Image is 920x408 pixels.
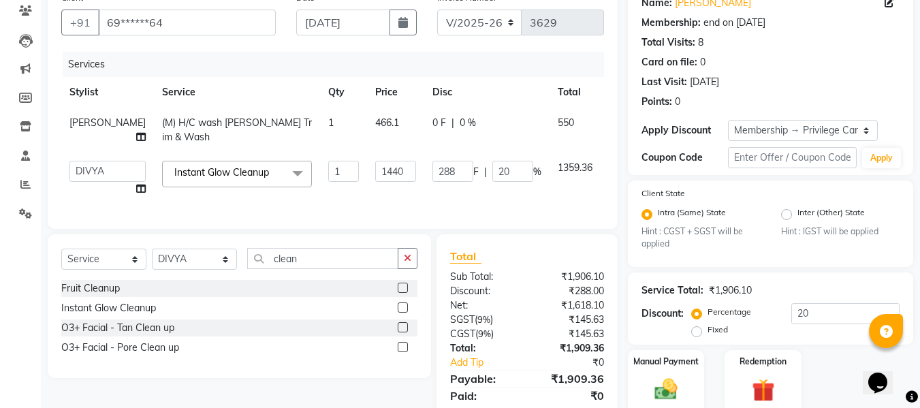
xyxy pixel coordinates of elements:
[745,376,782,404] img: _gift.svg
[863,354,906,394] iframe: chat widget
[703,16,765,30] div: end on [DATE]
[440,298,527,313] div: Net:
[781,225,900,238] small: Hint : IGST will be applied
[174,166,269,178] span: Instant Glow Cleanup
[527,388,614,404] div: ₹0
[641,283,703,298] div: Service Total:
[527,284,614,298] div: ₹288.00
[527,298,614,313] div: ₹1,618.10
[641,55,697,69] div: Card on file:
[527,327,614,341] div: ₹145.63
[440,341,527,356] div: Total:
[633,356,699,368] label: Manual Payment
[440,284,527,298] div: Discount:
[484,165,487,179] span: |
[269,166,275,178] a: x
[63,52,614,77] div: Services
[440,388,527,404] div: Paid:
[328,116,334,129] span: 1
[61,321,174,335] div: O3+ Facial - Tan Clean up
[558,161,592,174] span: 1359.36
[450,313,475,326] span: SGST
[601,77,646,108] th: Action
[154,77,320,108] th: Service
[708,306,751,318] label: Percentage
[709,283,752,298] div: ₹1,906.10
[690,75,719,89] div: [DATE]
[320,77,367,108] th: Qty
[641,16,701,30] div: Membership:
[424,77,550,108] th: Disc
[162,116,312,143] span: (M) H/C wash [PERSON_NAME] Trim & Wash
[527,313,614,327] div: ₹145.63
[641,151,727,165] div: Coupon Code
[641,35,695,50] div: Total Visits:
[432,116,446,130] span: 0 F
[527,341,614,356] div: ₹1,909.36
[641,187,685,200] label: Client State
[658,206,726,223] label: Intra (Same) State
[61,281,120,296] div: Fruit Cleanup
[450,328,475,340] span: CGST
[641,307,684,321] div: Discount:
[698,35,703,50] div: 8
[440,371,527,387] div: Payable:
[740,356,787,368] label: Redemption
[440,270,527,284] div: Sub Total:
[440,313,527,327] div: ( )
[533,165,541,179] span: %
[473,165,479,179] span: F
[641,123,727,138] div: Apply Discount
[478,328,491,339] span: 9%
[61,10,99,35] button: +91
[641,95,672,109] div: Points:
[641,225,760,251] small: Hint : CGST + SGST will be applied
[700,55,705,69] div: 0
[862,148,901,168] button: Apply
[450,249,481,264] span: Total
[440,356,541,370] a: Add Tip
[728,147,857,168] input: Enter Offer / Coupon Code
[641,75,687,89] div: Last Visit:
[61,341,179,355] div: O3+ Facial - Pore Clean up
[675,95,680,109] div: 0
[460,116,476,130] span: 0 %
[550,77,601,108] th: Total
[527,270,614,284] div: ₹1,906.10
[708,324,728,336] label: Fixed
[367,77,424,108] th: Price
[440,327,527,341] div: ( )
[648,376,684,402] img: _cash.svg
[247,248,398,269] input: Search or Scan
[558,116,574,129] span: 550
[797,206,865,223] label: Inter (Other) State
[61,77,154,108] th: Stylist
[451,116,454,130] span: |
[542,356,615,370] div: ₹0
[375,116,399,129] span: 466.1
[98,10,276,35] input: Search by Name/Mobile/Email/Code
[61,301,156,315] div: Instant Glow Cleanup
[69,116,146,129] span: [PERSON_NAME]
[477,314,490,325] span: 9%
[527,371,614,387] div: ₹1,909.36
